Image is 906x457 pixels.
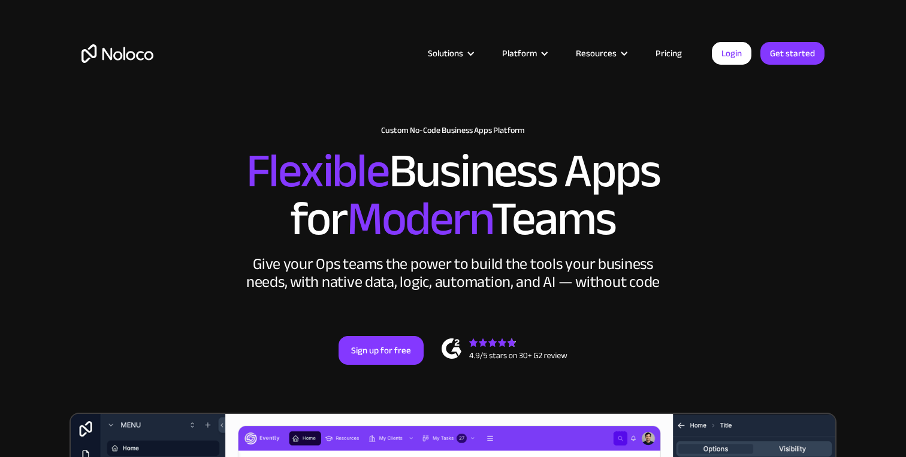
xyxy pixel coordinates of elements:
[561,46,641,61] div: Resources
[81,126,825,135] h1: Custom No-Code Business Apps Platform
[760,42,825,65] a: Get started
[81,44,153,63] a: home
[428,46,463,61] div: Solutions
[246,126,389,216] span: Flexible
[347,174,491,264] span: Modern
[641,46,697,61] a: Pricing
[712,42,751,65] a: Login
[243,255,663,291] div: Give your Ops teams the power to build the tools your business needs, with native data, logic, au...
[487,46,561,61] div: Platform
[413,46,487,61] div: Solutions
[81,147,825,243] h2: Business Apps for Teams
[576,46,617,61] div: Resources
[502,46,537,61] div: Platform
[339,336,424,365] a: Sign up for free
